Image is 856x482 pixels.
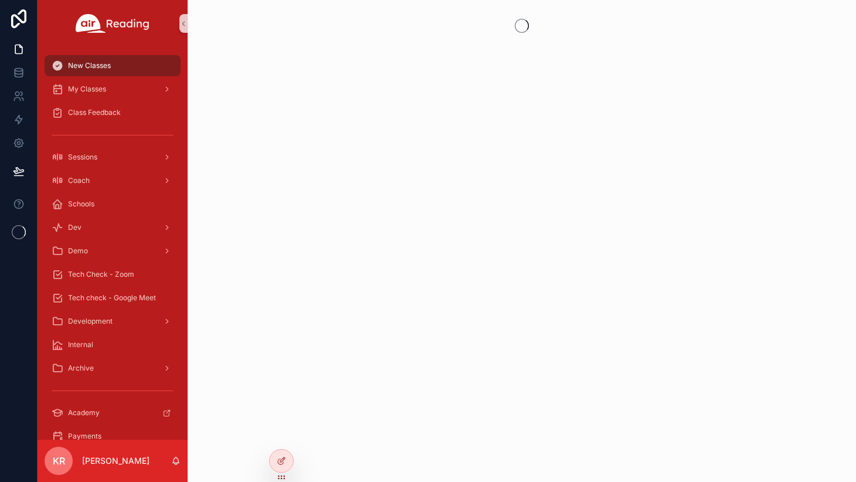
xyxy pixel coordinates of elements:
span: Internal [68,340,93,349]
span: Sessions [68,152,97,162]
a: New Classes [45,55,181,76]
a: Coach [45,170,181,191]
a: Class Feedback [45,102,181,123]
p: [PERSON_NAME] [82,455,150,467]
span: Class Feedback [68,108,121,117]
a: Tech Check - Zoom [45,264,181,285]
span: Development [68,317,113,326]
a: Internal [45,334,181,355]
span: Schools [68,199,94,209]
span: Dev [68,223,81,232]
img: App logo [76,14,150,33]
a: Archive [45,358,181,379]
span: Tech Check - Zoom [68,270,134,279]
span: Archive [68,364,94,373]
a: Schools [45,194,181,215]
a: Development [45,311,181,332]
a: My Classes [45,79,181,100]
a: Dev [45,217,181,238]
span: Tech check - Google Meet [68,293,156,303]
a: Tech check - Google Meet [45,287,181,308]
span: My Classes [68,84,106,94]
a: Academy [45,402,181,423]
span: Demo [68,246,88,256]
a: Demo [45,240,181,262]
a: Sessions [45,147,181,168]
span: Payments [68,432,101,441]
span: New Classes [68,61,111,70]
a: Payments [45,426,181,447]
span: KR [53,454,65,468]
div: scrollable content [38,47,188,440]
span: Coach [68,176,90,185]
span: Academy [68,408,100,417]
